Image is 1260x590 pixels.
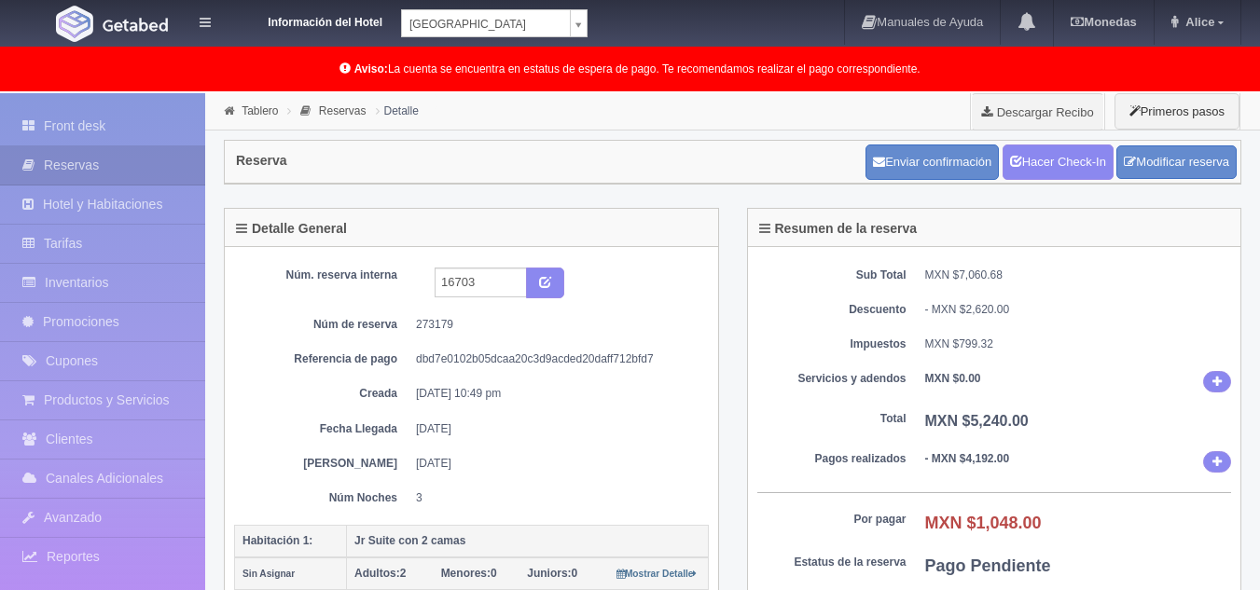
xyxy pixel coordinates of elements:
[416,490,695,506] dd: 3
[757,555,907,570] dt: Estatus de la reserva
[527,567,577,580] span: 0
[401,9,588,37] a: [GEOGRAPHIC_DATA]
[971,93,1104,130] a: Descargar Recibo
[416,421,695,437] dd: [DATE]
[1115,93,1239,130] button: Primeros pasos
[1116,145,1237,180] a: Modificar reserva
[319,104,367,117] a: Reservas
[354,567,406,580] span: 2
[757,411,907,427] dt: Total
[416,351,695,367] dd: dbd7e0102b05dcaa20c3d9acded20daff712bfd7
[757,302,907,318] dt: Descuento
[616,567,698,580] a: Mostrar Detalle
[757,451,907,467] dt: Pagos realizados
[236,154,287,168] h4: Reserva
[347,525,709,557] th: Jr Suite con 2 camas
[527,567,571,580] strong: Juniors:
[441,567,491,580] strong: Menores:
[354,567,400,580] strong: Adultos:
[865,144,999,180] button: Enviar confirmación
[409,10,562,38] span: [GEOGRAPHIC_DATA]
[925,514,1042,532] b: MXN $1,048.00
[56,6,93,42] img: Getabed
[925,268,1232,283] dd: MXN $7,060.68
[757,336,907,352] dt: Impuestos
[925,452,1010,465] b: - MXN $4,192.00
[925,556,1051,575] b: Pago Pendiente
[416,317,695,333] dd: 273179
[757,371,907,387] dt: Servicios y adendos
[103,18,168,32] img: Getabed
[925,372,981,385] b: MXN $0.00
[242,104,278,117] a: Tablero
[233,9,382,31] dt: Información del Hotel
[925,336,1232,352] dd: MXN $799.32
[416,456,695,472] dd: [DATE]
[757,268,907,283] dt: Sub Total
[248,317,397,333] dt: Núm de reserva
[1003,144,1114,180] a: Hacer Check-In
[1071,15,1136,29] b: Monedas
[236,222,347,236] h4: Detalle General
[1181,15,1214,29] span: Alice
[248,421,397,437] dt: Fecha Llegada
[248,386,397,402] dt: Creada
[248,268,397,283] dt: Núm. reserva interna
[248,456,397,472] dt: [PERSON_NAME]
[248,490,397,506] dt: Núm Noches
[441,567,497,580] span: 0
[416,386,695,402] dd: [DATE] 10:49 pm
[925,413,1029,429] b: MXN $5,240.00
[371,102,423,119] li: Detalle
[925,302,1232,318] div: - MXN $2,620.00
[759,222,918,236] h4: Resumen de la reserva
[248,351,397,367] dt: Referencia de pago
[354,62,388,75] b: Aviso:
[242,534,312,547] b: Habitación 1:
[616,569,698,579] small: Mostrar Detalle
[757,512,907,528] dt: Por pagar
[242,569,295,579] small: Sin Asignar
